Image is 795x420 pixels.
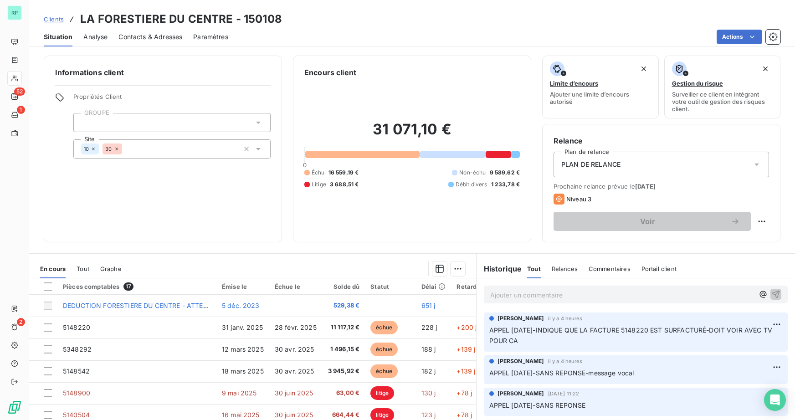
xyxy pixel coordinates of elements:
span: 31 janv. 2025 [222,323,263,331]
span: il y a 4 heures [548,359,582,364]
span: 651 j [421,302,436,309]
div: RP [7,5,22,20]
span: 130 j [421,389,436,397]
span: 3 688,51 € [330,180,359,189]
a: Clients [44,15,64,24]
span: 1 496,15 € [328,345,360,354]
span: Commentaires [589,265,631,272]
span: 16 mai 2025 [222,411,260,419]
span: DEDUCTION FORESTIERE DU CENTRE - ATTENTE AVOIR SUR FACTURE 3141203 [63,302,312,309]
button: Voir [554,212,751,231]
span: Prochaine relance prévue le [554,183,769,190]
input: Ajouter une valeur [122,145,129,153]
span: Voir [564,218,731,225]
span: 10 [84,146,89,152]
h2: 31 071,10 € [304,120,520,148]
span: [PERSON_NAME] [498,389,544,398]
span: 12 mars 2025 [222,345,264,353]
span: 30 avr. 2025 [275,367,314,375]
span: échue [370,364,398,378]
span: Litige [312,180,326,189]
span: 30 juin 2025 [275,389,313,397]
span: 5140504 [63,411,90,419]
button: Actions [717,30,762,44]
span: [PERSON_NAME] [498,314,544,323]
span: Paramètres [193,32,228,41]
button: Limite d’encoursAjouter une limite d’encours autorisé [542,56,659,118]
div: Pièces comptables [63,282,211,291]
span: +78 j [456,389,472,397]
span: 11 117,12 € [328,323,360,332]
span: 529,38 € [328,301,360,310]
span: +78 j [456,411,472,419]
h6: Informations client [55,67,271,78]
span: Surveiller ce client en intégrant votre outil de gestion des risques client. [672,91,773,113]
span: Clients [44,15,64,23]
span: échue [370,343,398,356]
span: 5348292 [63,345,92,353]
span: Débit divers [456,180,487,189]
span: +139 j [456,367,475,375]
span: litige [370,386,394,400]
span: Échu [312,169,325,177]
span: 17 [123,282,133,291]
span: Niveau 3 [566,195,591,203]
span: Portail client [641,265,677,272]
span: Non-échu [459,169,486,177]
h6: Encours client [304,67,356,78]
span: il y a 4 heures [548,316,582,321]
div: Solde dû [328,283,360,290]
span: Analyse [83,32,108,41]
span: 30 avr. 2025 [275,345,314,353]
span: 664,44 € [328,410,360,420]
div: Délai [421,283,446,290]
div: Retard [456,283,486,290]
span: 18 mars 2025 [222,367,264,375]
span: En cours [40,265,66,272]
span: 5148220 [63,323,90,331]
span: +200 j [456,323,477,331]
span: APPEL [DATE]-SANS REPONSE-message vocal [489,369,634,377]
span: 63,00 € [328,389,360,398]
span: 0 [303,161,307,169]
input: Ajouter une valeur [81,118,88,127]
span: [DATE] [635,183,656,190]
span: Graphe [100,265,122,272]
span: APPEL [DATE]-SANS REPONSE [489,401,586,409]
span: Gestion du risque [672,80,723,87]
span: PLAN DE RELANCE [561,160,621,169]
span: APPEL [DATE]-INDIQUE QUE LA FACTURE 5148220 EST SURFACTURÉ-DOIT VOIR AVEC TV POUR CA [489,326,774,344]
span: Situation [44,32,72,41]
span: 9 589,62 € [490,169,520,177]
span: Relances [552,265,578,272]
div: Open Intercom Messenger [764,389,786,411]
span: 228 j [421,323,437,331]
span: 5 déc. 2023 [222,302,260,309]
span: 3 945,92 € [328,367,360,376]
span: [PERSON_NAME] [498,357,544,365]
button: Gestion du risqueSurveiller ce client en intégrant votre outil de gestion des risques client. [664,56,781,118]
h6: Historique [477,263,522,274]
span: 188 j [421,345,436,353]
span: 5148900 [63,389,90,397]
span: 9 mai 2025 [222,389,257,397]
span: Tout [527,265,541,272]
span: +139 j [456,345,475,353]
span: échue [370,321,398,334]
span: 28 févr. 2025 [275,323,317,331]
span: Propriétés Client [73,93,271,106]
span: 182 j [421,367,436,375]
span: 1 [17,106,25,114]
span: Contacts & Adresses [118,32,182,41]
h3: LA FORESTIERE DU CENTRE - 150108 [80,11,282,27]
span: 1 233,78 € [491,180,520,189]
div: Statut [370,283,410,290]
span: 16 559,19 € [328,169,359,177]
h6: Relance [554,135,769,146]
span: 30 juin 2025 [275,411,313,419]
span: Ajouter une limite d’encours autorisé [550,91,651,105]
span: 52 [14,87,25,96]
div: Émise le [222,283,264,290]
span: Limite d’encours [550,80,598,87]
span: 5148542 [63,367,90,375]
